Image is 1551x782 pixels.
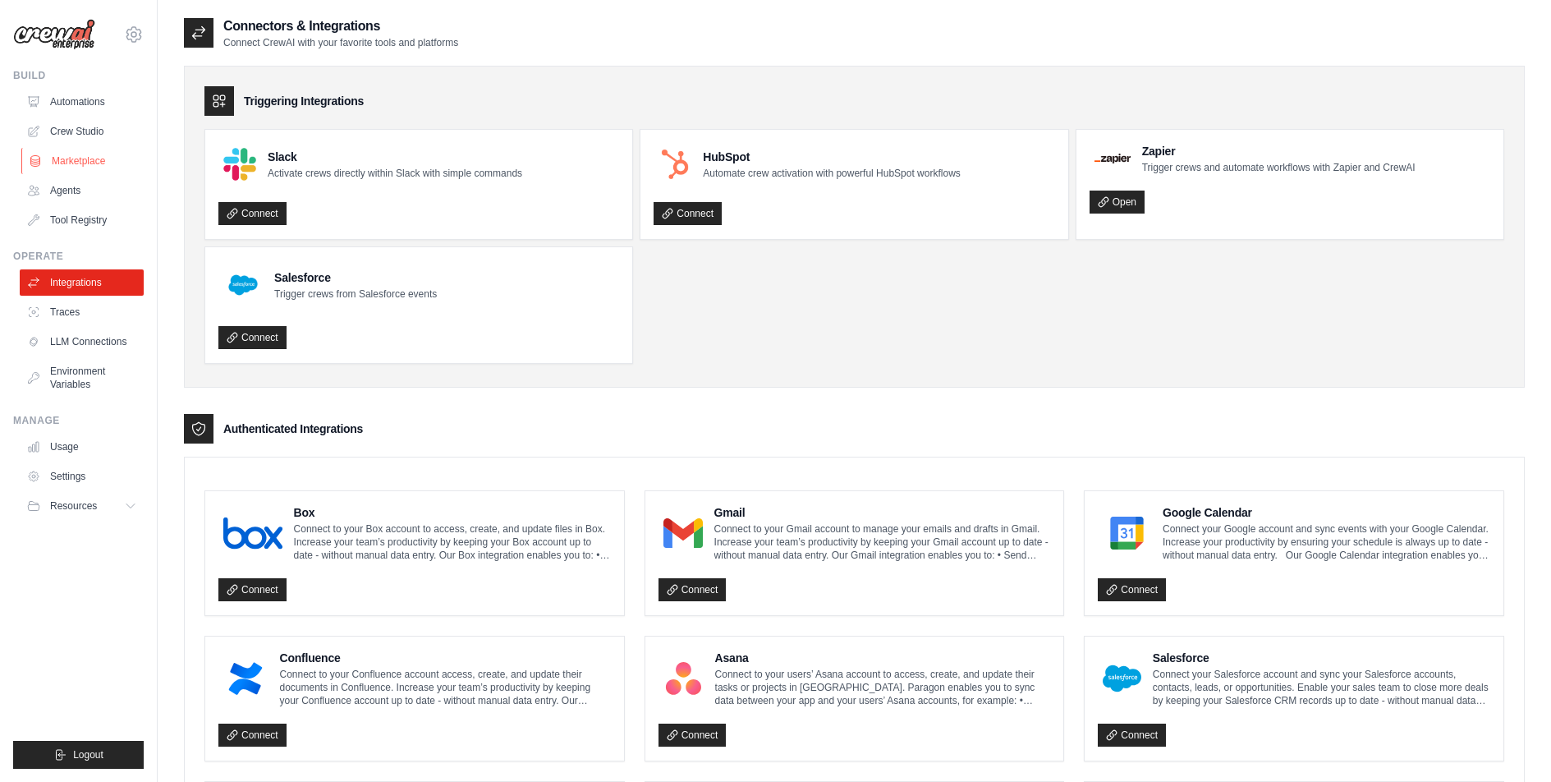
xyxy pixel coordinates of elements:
img: HubSpot Logo [658,148,691,181]
span: Logout [73,748,103,761]
h4: Asana [715,650,1051,666]
p: Connect your Salesforce account and sync your Salesforce accounts, contacts, leads, or opportunit... [1153,668,1490,707]
p: Connect to your Confluence account access, create, and update their documents in Confluence. Incr... [279,668,610,707]
a: Marketplace [21,148,145,174]
h4: Confluence [279,650,610,666]
p: Connect to your Box account to access, create, and update files in Box. Increase your team’s prod... [294,522,611,562]
img: Zapier Logo [1094,154,1131,163]
a: Usage [20,434,144,460]
a: LLM Connections [20,329,144,355]
a: Traces [20,299,144,325]
button: Resources [20,493,144,519]
img: Salesforce Logo [223,265,263,305]
a: Open [1090,191,1145,214]
p: Trigger crews from Salesforce events [274,287,437,301]
a: Connect [654,202,722,225]
a: Automations [20,89,144,115]
a: Connect [218,326,287,349]
a: Connect [218,202,287,225]
a: Connect [1098,578,1166,601]
div: Operate [13,250,144,263]
h4: Box [294,504,611,521]
h3: Authenticated Integrations [223,421,363,437]
img: Confluence Logo [223,662,268,695]
a: Connect [658,578,727,601]
a: Connect [218,578,287,601]
img: Gmail Logo [663,517,703,550]
img: Asana Logo [663,662,704,695]
p: Connect to your Gmail account to manage your emails and drafts in Gmail. Increase your team’s pro... [714,522,1051,562]
h4: Slack [268,149,522,165]
p: Connect CrewAI with your favorite tools and platforms [223,36,458,49]
button: Logout [13,741,144,769]
a: Connect [218,724,287,747]
img: Box Logo [223,517,282,550]
img: Slack Logo [223,148,256,181]
img: Logo [13,19,95,50]
div: Manage [13,414,144,427]
p: Activate crews directly within Slack with simple commands [268,167,522,180]
h3: Triggering Integrations [244,93,364,109]
h4: Salesforce [1153,650,1490,666]
h2: Connectors & Integrations [223,16,458,36]
a: Tool Registry [20,207,144,233]
span: Resources [50,499,97,513]
h4: Zapier [1142,143,1416,159]
div: Build [13,69,144,82]
a: Integrations [20,269,144,296]
a: Agents [20,177,144,204]
p: Connect to your users’ Asana account to access, create, and update their tasks or projects in [GE... [715,668,1051,707]
img: Google Calendar Logo [1103,517,1151,550]
img: Salesforce Logo [1103,662,1141,695]
a: Environment Variables [20,358,144,398]
h4: Salesforce [274,269,437,286]
a: Connect [658,724,727,747]
h4: HubSpot [703,149,960,165]
a: Settings [20,463,144,490]
p: Trigger crews and automate workflows with Zapier and CrewAI [1142,161,1416,174]
a: Connect [1098,724,1166,747]
h4: Google Calendar [1163,504,1490,521]
p: Connect your Google account and sync events with your Google Calendar. Increase your productivity... [1163,522,1490,562]
a: Crew Studio [20,118,144,145]
h4: Gmail [714,504,1051,521]
p: Automate crew activation with powerful HubSpot workflows [703,167,960,180]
